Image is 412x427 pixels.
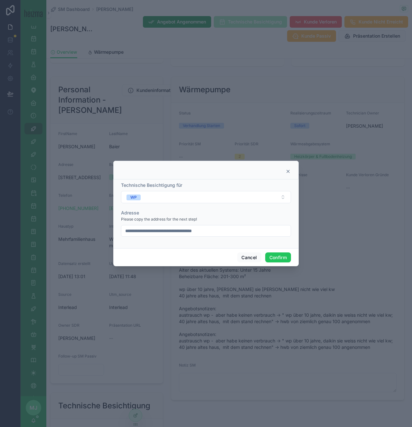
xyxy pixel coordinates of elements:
button: Select Button [121,191,291,203]
span: Please copy the address for the next step! [121,217,197,222]
span: Technische Besichtigung für [121,182,182,188]
div: WP [130,195,137,200]
button: Confirm [265,252,291,263]
button: Unselect WP [126,194,141,200]
span: Adresse [121,210,139,215]
button: Cancel [237,252,261,263]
